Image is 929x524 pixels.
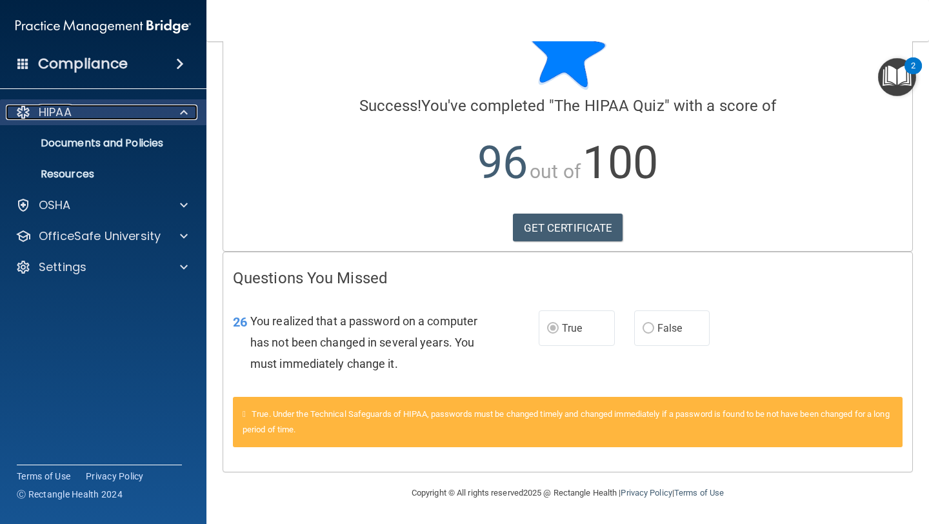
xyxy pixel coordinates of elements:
h4: You've completed " " with a score of [233,97,903,114]
a: Privacy Policy [86,470,144,483]
span: True [562,322,582,334]
span: True. Under the Technical Safeguards of HIPAA, passwords must be changed timely and changed immed... [243,409,890,434]
h4: Compliance [38,55,128,73]
div: Copyright © All rights reserved 2025 @ Rectangle Health | | [332,472,803,514]
p: HIPAA [39,105,72,120]
span: 96 [477,136,528,189]
div: 2 [911,66,915,83]
span: 100 [583,136,658,189]
input: False [643,324,654,334]
span: Ⓒ Rectangle Health 2024 [17,488,123,501]
p: OfficeSafe University [39,228,161,244]
a: HIPAA [15,105,188,120]
p: OSHA [39,197,71,213]
span: out of [530,160,581,183]
span: You realized that a password on a computer has not been changed in several years. You must immedi... [250,314,477,370]
button: Open Resource Center, 2 new notifications [878,58,916,96]
p: Settings [39,259,86,275]
a: OSHA [15,197,188,213]
a: GET CERTIFICATE [513,214,623,242]
p: Resources [8,168,185,181]
img: PMB logo [15,14,191,39]
a: Terms of Use [674,488,724,498]
span: The HIPAA Quiz [554,97,664,115]
img: blue-star-rounded.9d042014.png [529,12,606,90]
a: Privacy Policy [621,488,672,498]
a: Settings [15,259,188,275]
p: Documents and Policies [8,137,185,150]
a: OfficeSafe University [15,228,188,244]
a: Terms of Use [17,470,70,483]
h4: Questions You Missed [233,270,903,287]
span: 26 [233,314,247,330]
span: False [657,322,683,334]
span: Success! [359,97,422,115]
input: True [547,324,559,334]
